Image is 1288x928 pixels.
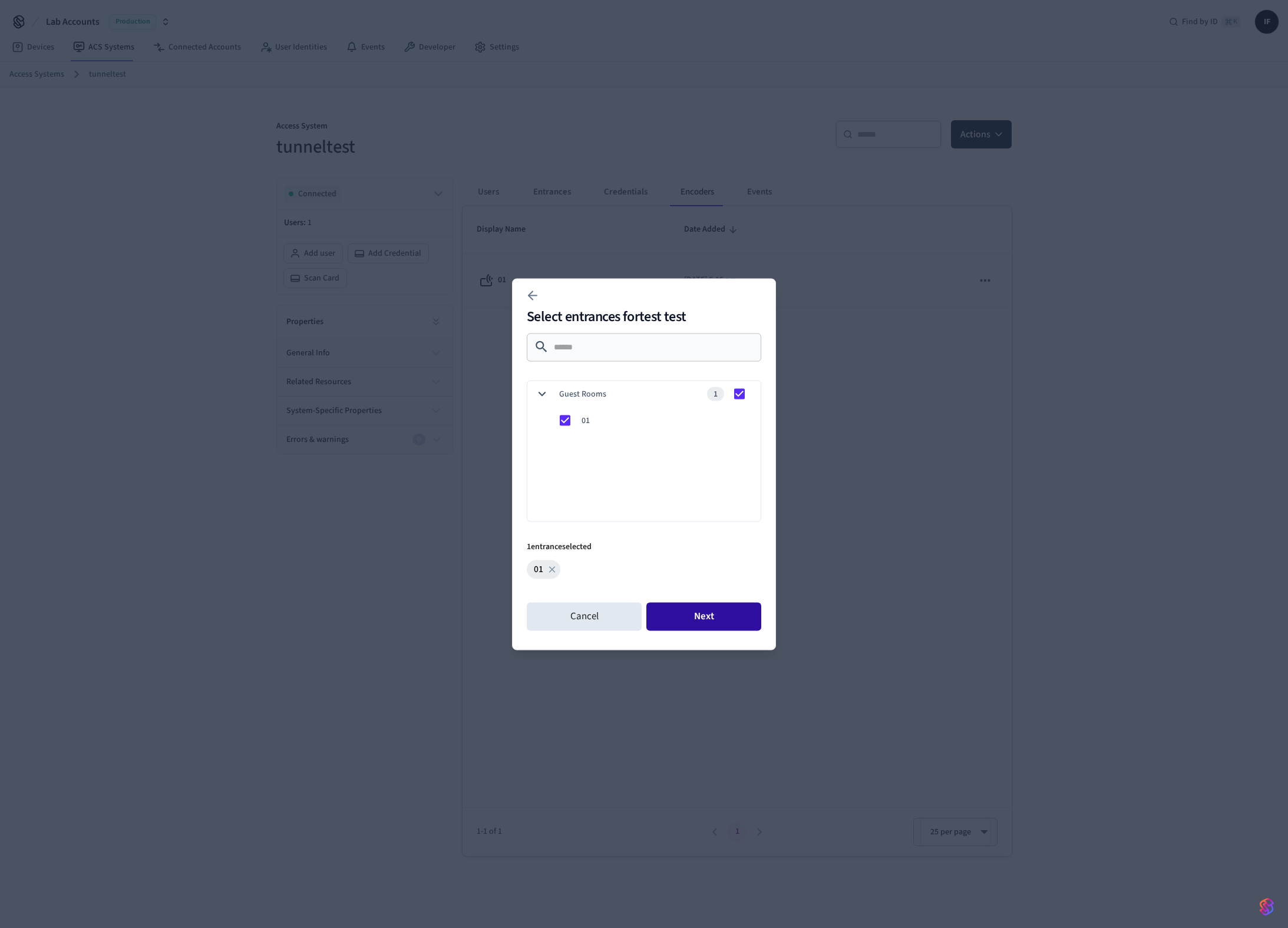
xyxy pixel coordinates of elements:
span: 01 [582,414,751,427]
span: 1 [709,388,722,400]
span: Guest Rooms [559,388,707,400]
p: 1 entrance selected [527,540,761,553]
button: Next [646,602,761,630]
button: Cancel [527,602,642,630]
div: 01 [523,407,761,434]
h2: Select entrances for test test [527,309,761,323]
img: SeamLogoGradient.69752ec5.svg [1260,897,1274,916]
div: 01 [527,560,560,579]
div: Guest Rooms1 [523,381,761,407]
span: 01 [527,562,550,576]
